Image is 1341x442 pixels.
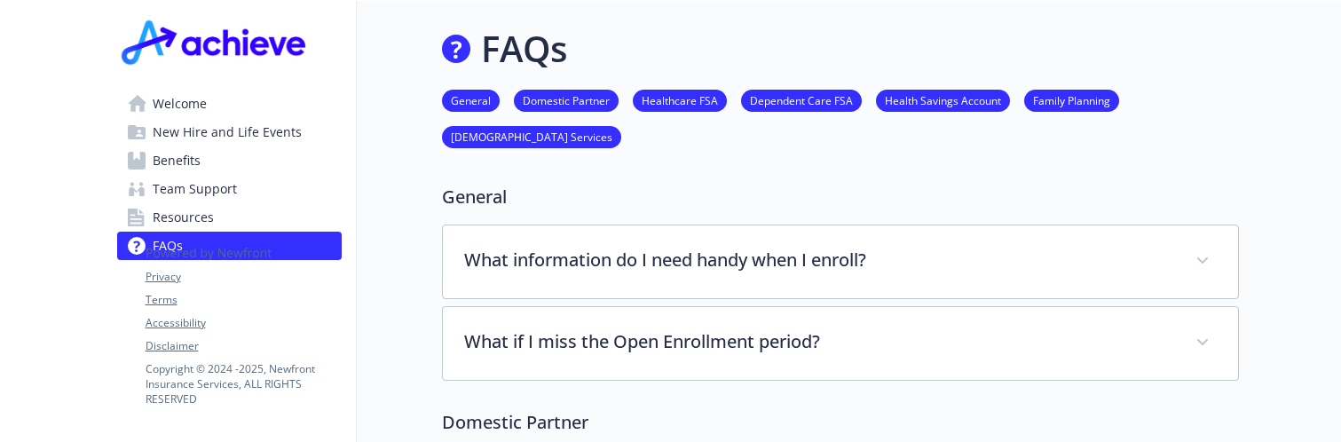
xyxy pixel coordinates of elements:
[153,175,237,203] span: Team Support
[741,91,862,108] a: Dependent Care FSA
[153,203,214,232] span: Resources
[146,292,341,308] a: Terms
[442,409,1239,436] p: Domestic Partner
[117,146,342,175] a: Benefits
[1024,91,1119,108] a: Family Planning
[443,225,1238,298] div: What information do I need handy when I enroll?
[117,232,342,260] a: FAQs
[153,146,201,175] span: Benefits
[153,118,302,146] span: New Hire and Life Events
[146,361,341,406] p: Copyright © 2024 - 2025 , Newfront Insurance Services, ALL RIGHTS RESERVED
[464,328,1174,355] p: What if I miss the Open Enrollment period?
[633,91,727,108] a: Healthcare FSA
[146,269,341,285] a: Privacy
[442,184,1239,210] p: General
[117,175,342,203] a: Team Support
[481,22,567,75] h1: FAQs
[146,315,341,331] a: Accessibility
[442,128,621,145] a: [DEMOGRAPHIC_DATA] Services
[442,91,500,108] a: General
[117,118,342,146] a: New Hire and Life Events
[146,338,341,354] a: Disclaimer
[117,90,342,118] a: Welcome
[514,91,619,108] a: Domestic Partner
[464,247,1174,273] p: What information do I need handy when I enroll?
[443,307,1238,380] div: What if I miss the Open Enrollment period?
[153,90,207,118] span: Welcome
[876,91,1010,108] a: Health Savings Account
[117,203,342,232] a: Resources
